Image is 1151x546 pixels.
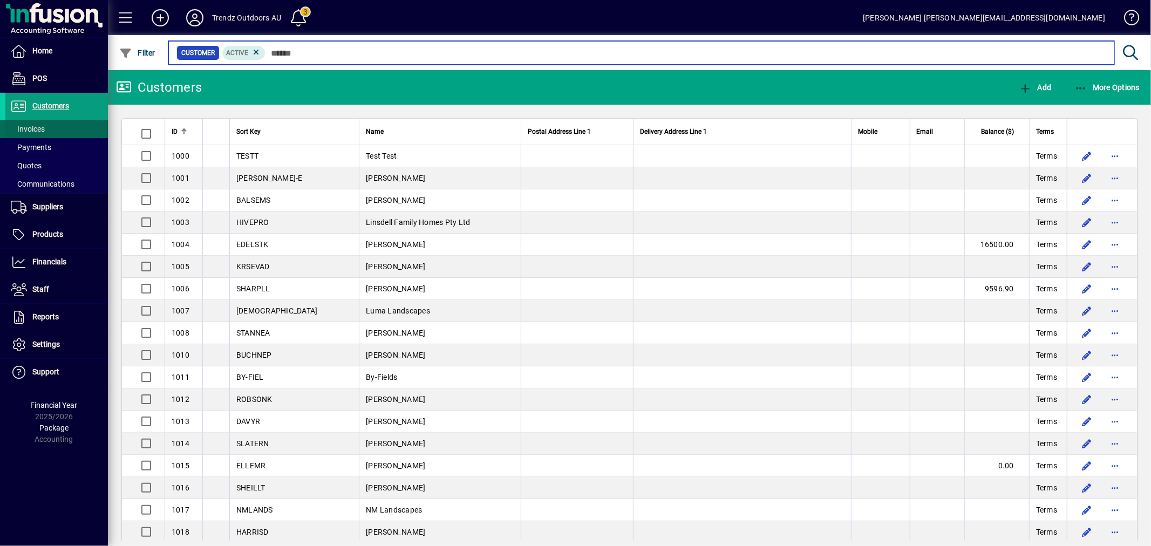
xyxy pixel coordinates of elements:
[1019,83,1051,92] span: Add
[236,351,272,359] span: BUCHNEP
[181,47,215,58] span: Customer
[5,304,108,331] a: Reports
[1106,214,1123,231] button: More options
[5,120,108,138] a: Invoices
[366,218,470,227] span: Linsdell Family Homes Pty Ltd
[1106,324,1123,342] button: More options
[172,528,189,536] span: 1018
[366,196,425,204] span: [PERSON_NAME]
[1078,324,1095,342] button: Edit
[964,455,1029,477] td: 0.00
[227,49,249,57] span: Active
[1036,482,1057,493] span: Terms
[528,126,591,138] span: Postal Address Line 1
[172,417,189,426] span: 1013
[366,417,425,426] span: [PERSON_NAME]
[32,257,66,266] span: Financials
[366,528,425,536] span: [PERSON_NAME]
[1078,192,1095,209] button: Edit
[1078,302,1095,319] button: Edit
[5,175,108,193] a: Communications
[172,395,189,404] span: 1012
[5,359,108,386] a: Support
[1106,435,1123,452] button: More options
[1036,261,1057,272] span: Terms
[366,306,430,315] span: Luma Landscapes
[172,262,189,271] span: 1005
[1036,283,1057,294] span: Terms
[32,230,63,238] span: Products
[1106,368,1123,386] button: More options
[172,306,189,315] span: 1007
[366,240,425,249] span: [PERSON_NAME]
[917,126,934,138] span: Email
[1078,368,1095,386] button: Edit
[1078,435,1095,452] button: Edit
[1036,416,1057,427] span: Terms
[32,285,49,294] span: Staff
[32,367,59,376] span: Support
[1072,78,1143,97] button: More Options
[366,483,425,492] span: [PERSON_NAME]
[1106,302,1123,319] button: More options
[1036,305,1057,316] span: Terms
[11,161,42,170] span: Quotes
[1078,346,1095,364] button: Edit
[366,395,425,404] span: [PERSON_NAME]
[1106,236,1123,253] button: More options
[5,38,108,65] a: Home
[5,276,108,303] a: Staff
[858,126,877,138] span: Mobile
[1036,239,1057,250] span: Terms
[236,306,318,315] span: [DEMOGRAPHIC_DATA]
[172,483,189,492] span: 1016
[917,126,958,138] div: Email
[116,79,202,96] div: Customers
[236,174,303,182] span: [PERSON_NAME]-E
[1078,236,1095,253] button: Edit
[1106,147,1123,165] button: More options
[1106,391,1123,408] button: More options
[366,126,384,138] span: Name
[5,331,108,358] a: Settings
[172,152,189,160] span: 1000
[1078,147,1095,165] button: Edit
[32,202,63,211] span: Suppliers
[5,221,108,248] a: Products
[1106,457,1123,474] button: More options
[1106,169,1123,187] button: More options
[1074,83,1140,92] span: More Options
[178,8,212,28] button: Profile
[212,9,281,26] div: Trendz Outdoors AU
[11,180,74,188] span: Communications
[236,329,270,337] span: STANNEA
[172,373,189,381] span: 1011
[366,262,425,271] span: [PERSON_NAME]
[172,240,189,249] span: 1004
[236,417,260,426] span: DAVYR
[5,156,108,175] a: Quotes
[32,46,52,55] span: Home
[1036,173,1057,183] span: Terms
[1106,501,1123,518] button: More options
[1106,413,1123,430] button: More options
[172,284,189,293] span: 1006
[1036,217,1057,228] span: Terms
[366,506,422,514] span: NM Landscapes
[1036,394,1057,405] span: Terms
[236,262,270,271] span: KRSEVAD
[236,506,273,514] span: NMLANDS
[1106,479,1123,496] button: More options
[1036,195,1057,206] span: Terms
[1036,126,1054,138] span: Terms
[172,351,189,359] span: 1010
[236,483,265,492] span: SHEILLT
[172,196,189,204] span: 1002
[366,174,425,182] span: [PERSON_NAME]
[117,43,158,63] button: Filter
[366,284,425,293] span: [PERSON_NAME]
[31,401,78,409] span: Financial Year
[236,126,261,138] span: Sort Key
[32,101,69,110] span: Customers
[366,373,397,381] span: By-Fields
